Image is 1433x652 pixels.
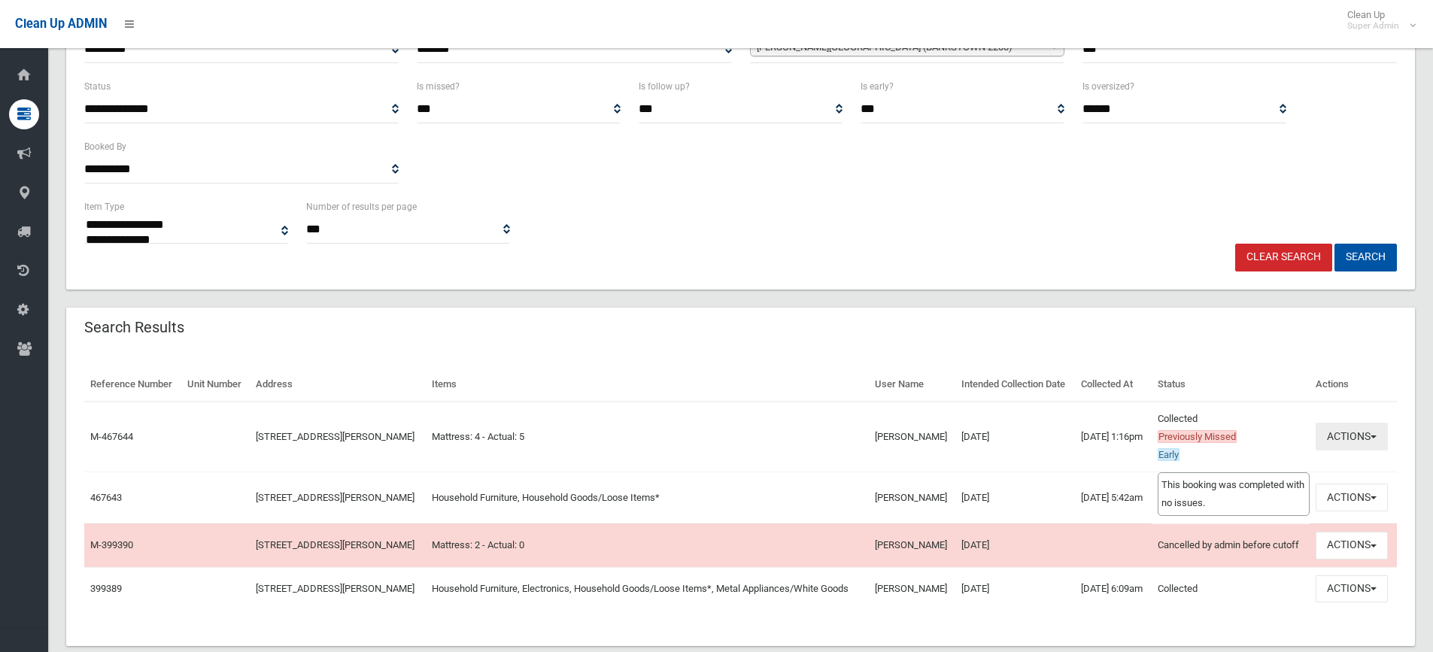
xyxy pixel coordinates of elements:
th: User Name [869,368,956,402]
td: [DATE] [955,567,1075,610]
button: Actions [1316,532,1388,560]
span: Previously Missed [1158,430,1237,443]
td: Collected [1152,402,1310,472]
a: M-399390 [90,539,133,550]
td: Household Furniture, Electronics, Household Goods/Loose Items*, Metal Appliances/White Goods [426,567,869,610]
td: [DATE] [955,472,1075,523]
div: This booking was completed with no issues. [1158,472,1310,516]
td: [DATE] 1:16pm [1075,402,1151,472]
span: Early [1158,448,1179,461]
button: Actions [1316,484,1388,511]
a: [STREET_ADDRESS][PERSON_NAME] [256,431,414,442]
small: Super Admin [1347,20,1399,32]
button: Actions [1316,575,1388,603]
th: Status [1152,368,1310,402]
a: [STREET_ADDRESS][PERSON_NAME] [256,583,414,594]
span: Clean Up ADMIN [15,17,107,31]
header: Search Results [66,313,202,342]
td: [DATE] [955,402,1075,472]
a: [STREET_ADDRESS][PERSON_NAME] [256,539,414,550]
td: [PERSON_NAME] [869,523,956,567]
span: Clean Up [1340,9,1414,32]
th: Items [426,368,869,402]
button: Search [1334,244,1397,271]
td: [DATE] [955,523,1075,567]
th: Collected At [1075,368,1151,402]
td: [DATE] 5:42am [1075,472,1151,523]
td: [PERSON_NAME] [869,402,956,472]
label: Booked By [84,138,126,155]
td: [PERSON_NAME] [869,472,956,523]
th: Address [250,368,426,402]
label: Is early? [861,78,894,95]
label: Is follow up? [639,78,690,95]
label: Is missed? [417,78,460,95]
td: Mattress: 4 - Actual: 5 [426,402,869,472]
a: 467643 [90,492,122,503]
th: Unit Number [181,368,250,402]
label: Number of results per page [306,199,417,215]
th: Actions [1310,368,1397,402]
a: 399389 [90,583,122,594]
a: Clear Search [1235,244,1332,271]
label: Status [84,78,111,95]
label: Is oversized? [1082,78,1134,95]
button: Actions [1316,423,1388,450]
td: Collected [1152,567,1310,610]
td: Mattress: 2 - Actual: 0 [426,523,869,567]
label: Item Type [84,199,124,215]
td: [DATE] 6:09am [1075,567,1151,610]
td: Collected [1152,472,1310,523]
td: Cancelled by admin before cutoff [1152,523,1310,567]
a: M-467644 [90,431,133,442]
th: Intended Collection Date [955,368,1075,402]
th: Reference Number [84,368,181,402]
a: [STREET_ADDRESS][PERSON_NAME] [256,492,414,503]
td: Household Furniture, Household Goods/Loose Items* [426,472,869,523]
td: [PERSON_NAME] [869,567,956,610]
